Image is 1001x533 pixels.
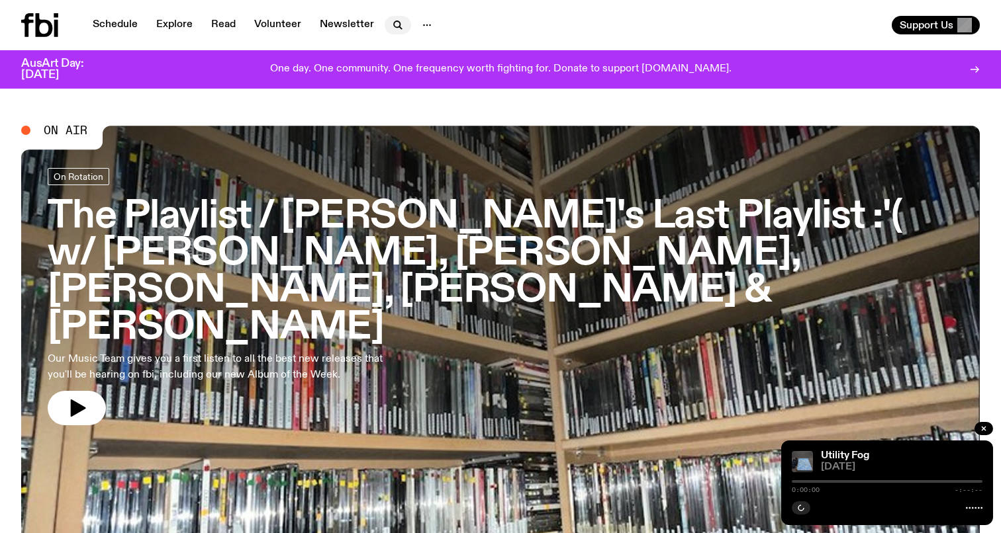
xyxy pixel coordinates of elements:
[48,198,953,346] h3: The Playlist / [PERSON_NAME]'s Last Playlist :'( w/ [PERSON_NAME], [PERSON_NAME], [PERSON_NAME], ...
[792,451,813,472] img: Cover to Flaaryr's album LOS MOVIMIENTOS
[54,171,103,181] span: On Rotation
[85,16,146,34] a: Schedule
[821,450,869,461] a: Utility Fog
[892,16,980,34] button: Support Us
[792,487,820,493] span: 0:00:00
[246,16,309,34] a: Volunteer
[312,16,382,34] a: Newsletter
[148,16,201,34] a: Explore
[270,63,732,75] p: One day. One community. One frequency worth fighting for. Donate to support [DOMAIN_NAME].
[44,124,87,136] span: On Air
[955,487,982,493] span: -:--:--
[900,19,953,31] span: Support Us
[48,168,109,185] a: On Rotation
[821,462,982,472] span: [DATE]
[48,168,953,425] a: The Playlist / [PERSON_NAME]'s Last Playlist :'( w/ [PERSON_NAME], [PERSON_NAME], [PERSON_NAME], ...
[203,16,244,34] a: Read
[48,351,387,383] p: Our Music Team gives you a first listen to all the best new releases that you'll be hearing on fb...
[21,58,106,81] h3: AusArt Day: [DATE]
